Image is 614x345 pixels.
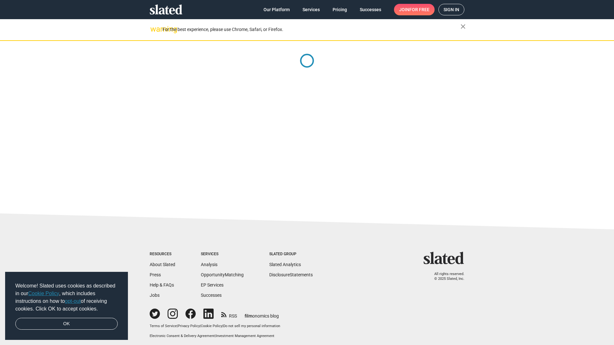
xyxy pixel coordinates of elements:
[215,334,216,338] span: |
[150,25,158,33] mat-icon: warning
[200,324,201,328] span: |
[150,252,175,257] div: Resources
[221,309,237,319] a: RSS
[5,272,128,340] div: cookieconsent
[355,4,386,15] a: Successes
[428,272,464,281] p: All rights reserved. © 2025 Slated, Inc.
[245,308,279,319] a: filmonomics blog
[269,252,313,257] div: Slated Group
[150,272,161,277] a: Press
[303,4,320,15] span: Services
[297,4,325,15] a: Services
[223,324,280,329] button: Do not sell my personal information
[201,252,244,257] div: Services
[150,324,177,328] a: Terms of Service
[269,272,313,277] a: DisclosureStatements
[150,282,174,287] a: Help & FAQs
[438,4,464,15] a: Sign in
[245,313,252,318] span: film
[150,334,215,338] a: Electronic Consent & Delivery Agreement
[258,4,295,15] a: Our Platform
[201,282,224,287] a: EP Services
[360,4,381,15] span: Successes
[162,25,460,34] div: For the best experience, please use Chrome, Safari, or Firefox.
[178,324,200,328] a: Privacy Policy
[15,318,118,330] a: dismiss cookie message
[216,334,274,338] a: Investment Management Agreement
[177,324,178,328] span: |
[150,293,160,298] a: Jobs
[409,4,429,15] span: for free
[459,23,467,30] mat-icon: close
[15,282,118,313] span: Welcome! Slated uses cookies as described in our , which includes instructions on how to of recei...
[65,298,81,304] a: opt-out
[222,324,223,328] span: |
[269,262,301,267] a: Slated Analytics
[399,4,429,15] span: Join
[394,4,435,15] a: Joinfor free
[201,324,222,328] a: Cookie Policy
[327,4,352,15] a: Pricing
[201,262,217,267] a: Analysis
[28,291,59,296] a: Cookie Policy
[444,4,459,15] span: Sign in
[264,4,290,15] span: Our Platform
[333,4,347,15] span: Pricing
[201,293,222,298] a: Successes
[150,262,175,267] a: About Slated
[201,272,244,277] a: OpportunityMatching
